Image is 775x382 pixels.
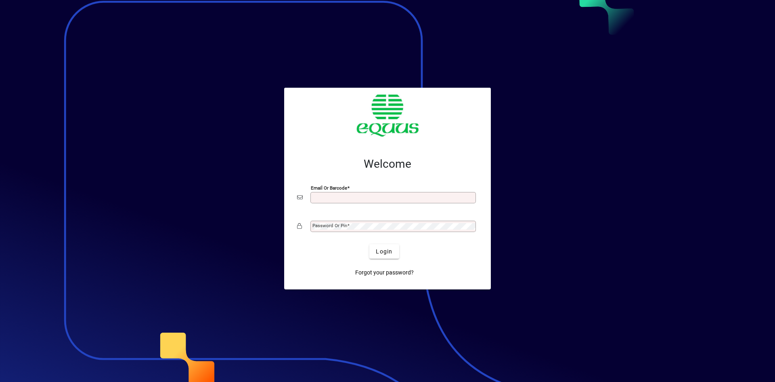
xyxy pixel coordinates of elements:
span: Forgot your password? [355,268,414,277]
button: Login [369,244,399,259]
h2: Welcome [297,157,478,171]
span: Login [376,247,392,256]
mat-label: Email or Barcode [311,185,347,191]
mat-label: Password or Pin [312,223,347,228]
a: Forgot your password? [352,265,417,280]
